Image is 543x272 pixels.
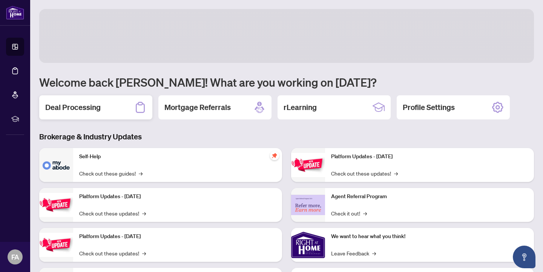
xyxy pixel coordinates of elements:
h2: Mortgage Referrals [164,102,231,113]
button: Open asap [513,246,535,268]
a: Check out these updates!→ [331,169,398,177]
a: Check out these updates!→ [79,209,146,217]
a: Check it out!→ [331,209,367,217]
span: FA [11,252,19,262]
h1: Welcome back [PERSON_NAME]! What are you working on [DATE]? [39,75,534,89]
p: We want to hear what you think! [331,232,528,241]
p: Platform Updates - [DATE] [79,232,276,241]
p: Agent Referral Program [331,193,528,201]
img: We want to hear what you think! [291,228,325,262]
span: → [142,209,146,217]
p: Platform Updates - [DATE] [331,153,528,161]
span: → [363,209,367,217]
img: logo [6,6,24,20]
img: Platform Updates - September 16, 2025 [39,193,73,217]
img: Platform Updates - July 21, 2025 [39,233,73,257]
h2: rLearning [284,102,317,113]
h3: Brokerage & Industry Updates [39,131,534,142]
img: Platform Updates - June 23, 2025 [291,153,325,177]
p: Platform Updates - [DATE] [79,193,276,201]
span: → [142,249,146,257]
span: → [394,169,398,177]
p: Self-Help [79,153,276,161]
span: pushpin [270,151,279,160]
img: Self-Help [39,148,73,182]
img: Agent Referral Program [291,195,325,215]
h2: Deal Processing [45,102,101,113]
a: Leave Feedback→ [331,249,376,257]
h2: Profile Settings [403,102,455,113]
span: → [372,249,376,257]
span: → [139,169,143,177]
a: Check out these guides!→ [79,169,143,177]
a: Check out these updates!→ [79,249,146,257]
